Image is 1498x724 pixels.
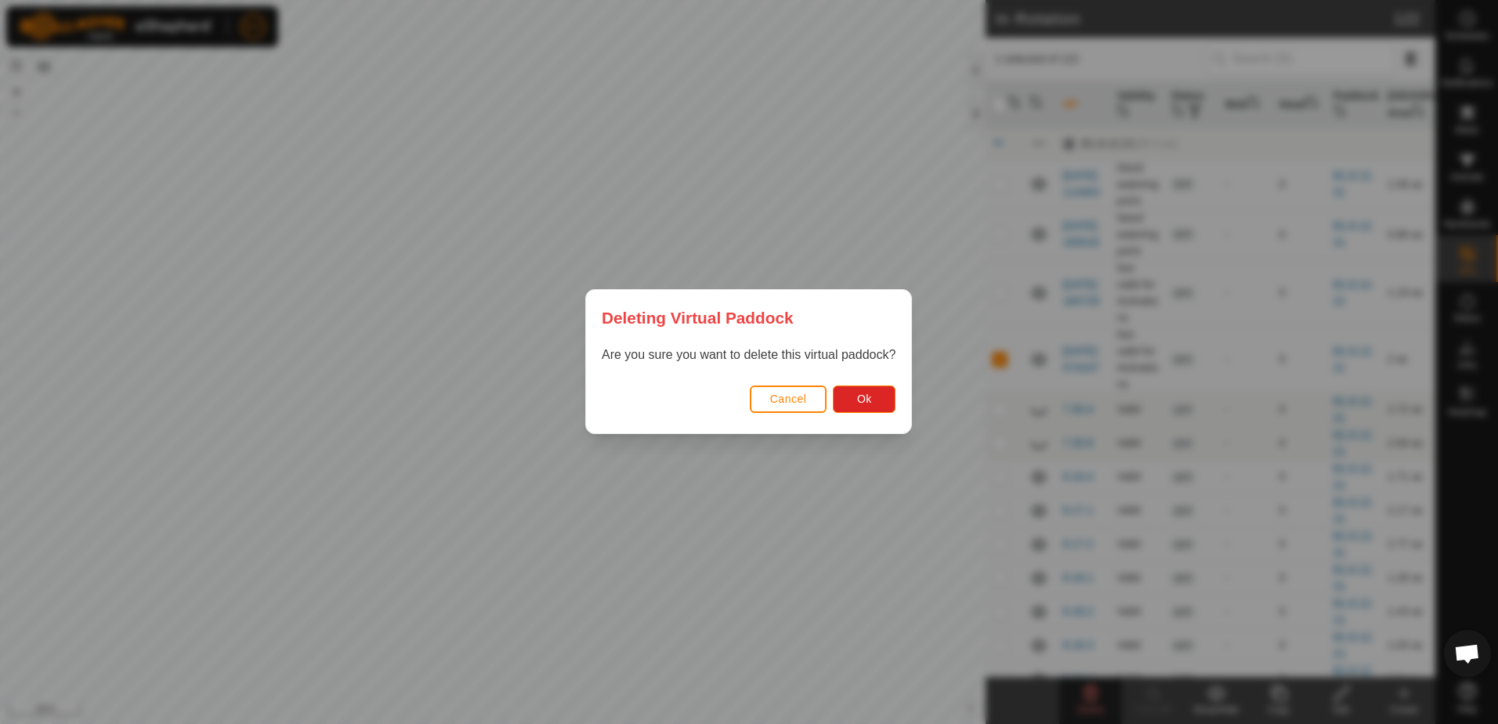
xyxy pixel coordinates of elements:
[770,393,807,406] span: Cancel
[602,306,794,330] span: Deleting Virtual Paddock
[857,393,872,406] span: Ok
[1444,630,1491,677] a: Open chat
[602,346,896,365] p: Are you sure you want to delete this virtual paddock?
[750,386,827,413] button: Cancel
[834,386,896,413] button: Ok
